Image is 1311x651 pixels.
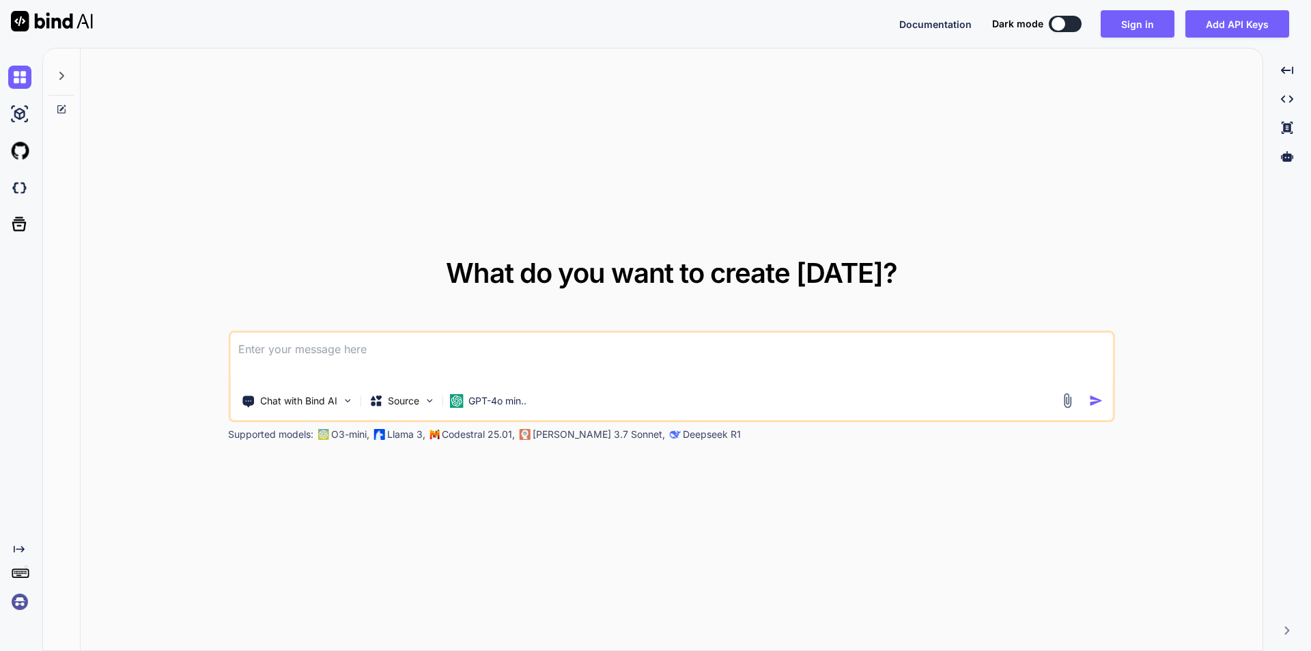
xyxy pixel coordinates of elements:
p: Source [388,394,419,408]
img: Pick Models [423,395,435,406]
button: Documentation [899,17,972,31]
p: [PERSON_NAME] 3.7 Sonnet, [533,428,665,441]
img: attachment [1060,393,1075,408]
p: Deepseek R1 [683,428,741,441]
p: O3-mini, [331,428,369,441]
button: Sign in [1101,10,1174,38]
img: GPT-4o mini [449,394,463,408]
img: GPT-4 [318,429,328,440]
img: signin [8,590,31,613]
img: githubLight [8,139,31,163]
img: icon [1089,393,1103,408]
img: Mistral-AI [429,430,439,439]
p: Llama 3, [387,428,425,441]
img: Llama2 [373,429,384,440]
img: claude [669,429,680,440]
img: Pick Tools [341,395,353,406]
span: Dark mode [992,17,1043,31]
img: darkCloudIdeIcon [8,176,31,199]
img: chat [8,66,31,89]
button: Add API Keys [1185,10,1289,38]
p: Supported models: [228,428,313,441]
img: ai-studio [8,102,31,126]
img: claude [519,429,530,440]
p: Codestral 25.01, [442,428,515,441]
p: GPT-4o min.. [468,394,526,408]
p: Chat with Bind AI [260,394,337,408]
span: Documentation [899,18,972,30]
span: What do you want to create [DATE]? [446,256,897,290]
img: Bind AI [11,11,93,31]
